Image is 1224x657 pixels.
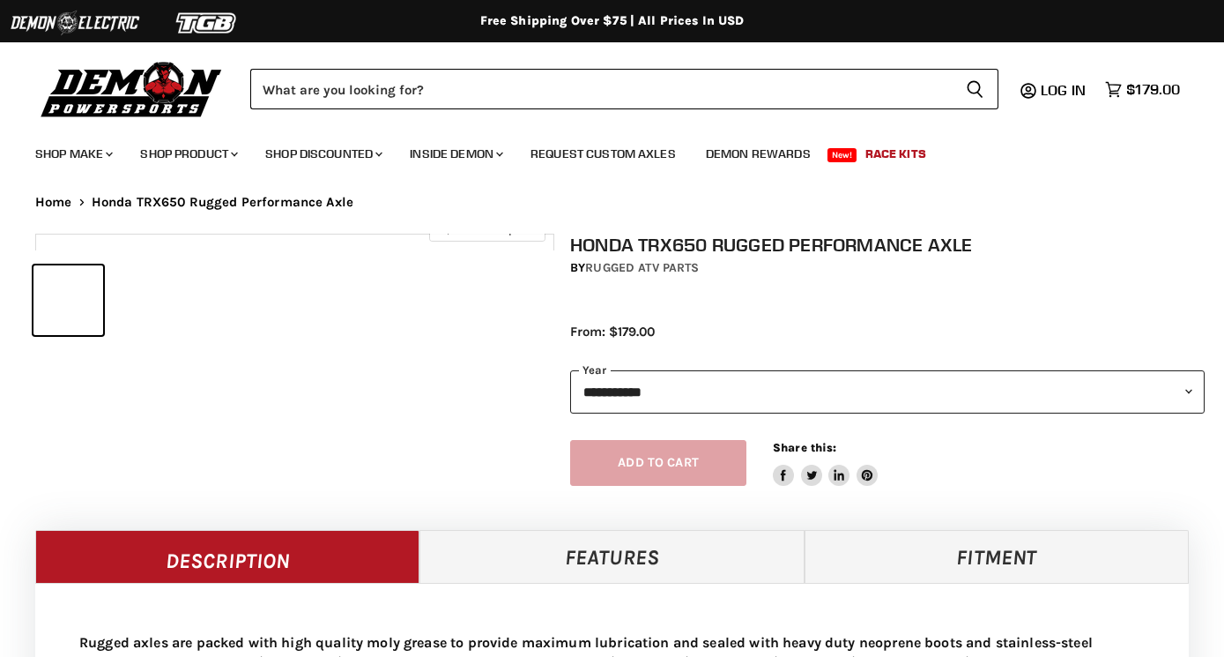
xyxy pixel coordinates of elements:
img: TGB Logo 2 [141,6,273,40]
a: $179.00 [1096,77,1189,102]
span: Honda TRX650 Rugged Performance Axle [92,195,353,210]
a: Shop Product [127,136,249,172]
a: Description [35,530,419,583]
a: Race Kits [852,136,939,172]
img: Demon Electric Logo 2 [9,6,141,40]
a: Features [419,530,804,583]
button: IMAGE thumbnail [33,265,103,335]
input: Search [250,69,952,109]
span: $179.00 [1126,81,1180,98]
button: Search [952,69,998,109]
aside: Share this: [773,440,878,487]
a: Fitment [805,530,1189,583]
span: New! [827,148,857,162]
a: Inside Demon [397,136,514,172]
select: year [570,370,1205,414]
a: Log in [1033,82,1096,98]
a: Shop Make [22,136,123,172]
a: Rugged ATV Parts [585,260,699,275]
ul: Main menu [22,129,1176,172]
form: Product [250,69,998,109]
span: Click to expand [438,222,536,235]
img: Demon Powersports [35,57,228,120]
span: From: $179.00 [570,324,655,340]
div: by [570,258,1205,278]
a: Home [35,195,72,210]
a: Request Custom Axles [517,136,689,172]
h1: Honda TRX650 Rugged Performance Axle [570,234,1205,256]
a: Shop Discounted [252,136,393,172]
span: Log in [1041,81,1086,99]
span: Share this: [773,441,836,454]
a: Demon Rewards [693,136,824,172]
